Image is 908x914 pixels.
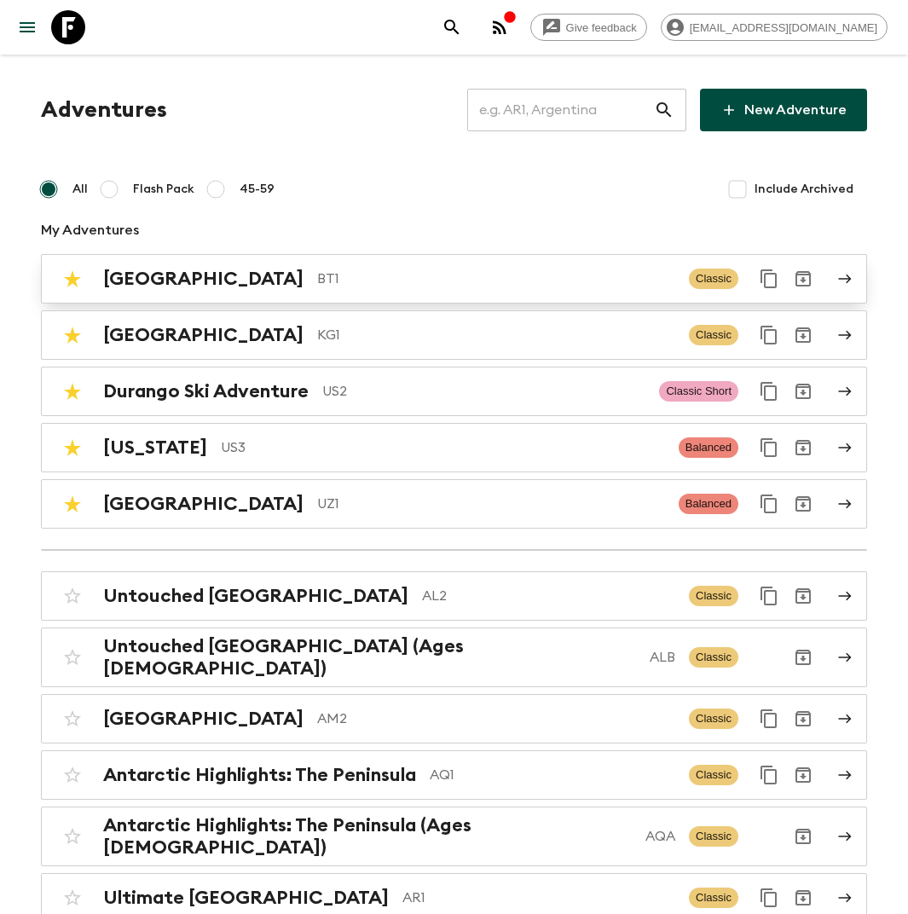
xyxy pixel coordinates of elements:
[786,640,820,674] button: Archive
[41,220,867,240] p: My Adventures
[645,826,675,847] p: AQA
[72,181,88,198] span: All
[317,269,675,289] p: BT1
[680,21,887,34] span: [EMAIL_ADDRESS][DOMAIN_NAME]
[786,262,820,296] button: Archive
[679,437,738,458] span: Balanced
[103,585,408,607] h2: Untouched [GEOGRAPHIC_DATA]
[317,494,665,514] p: UZ1
[221,437,665,458] p: US3
[103,814,632,859] h2: Antarctic Highlights: The Peninsula (Ages [DEMOGRAPHIC_DATA])
[679,494,738,514] span: Balanced
[752,374,786,408] button: Duplicate for 45-59
[752,487,786,521] button: Duplicate for 45-59
[41,628,867,687] a: Untouched [GEOGRAPHIC_DATA] (Ages [DEMOGRAPHIC_DATA])ALBClassicArchive
[557,21,646,34] span: Give feedback
[41,423,867,472] a: [US_STATE]US3BalancedDuplicate for 45-59Archive
[41,93,167,127] h1: Adventures
[317,709,675,729] p: AM2
[755,181,853,198] span: Include Archived
[786,431,820,465] button: Archive
[41,750,867,800] a: Antarctic Highlights: The PeninsulaAQ1ClassicDuplicate for 45-59Archive
[402,888,675,908] p: AR1
[41,310,867,360] a: [GEOGRAPHIC_DATA]KG1ClassicDuplicate for 45-59Archive
[435,10,469,44] button: search adventures
[103,324,304,346] h2: [GEOGRAPHIC_DATA]
[103,764,416,786] h2: Antarctic Highlights: The Peninsula
[786,702,820,736] button: Archive
[41,254,867,304] a: [GEOGRAPHIC_DATA]BT1ClassicDuplicate for 45-59Archive
[41,807,867,866] a: Antarctic Highlights: The Peninsula (Ages [DEMOGRAPHIC_DATA])AQAClassicArchive
[41,367,867,416] a: Durango Ski AdventureUS2Classic ShortDuplicate for 45-59Archive
[133,181,194,198] span: Flash Pack
[240,181,275,198] span: 45-59
[689,586,738,606] span: Classic
[689,826,738,847] span: Classic
[689,765,738,785] span: Classic
[103,268,304,290] h2: [GEOGRAPHIC_DATA]
[752,431,786,465] button: Duplicate for 45-59
[689,269,738,289] span: Classic
[752,262,786,296] button: Duplicate for 45-59
[422,586,675,606] p: AL2
[103,437,207,459] h2: [US_STATE]
[752,318,786,352] button: Duplicate for 45-59
[10,10,44,44] button: menu
[689,325,738,345] span: Classic
[752,758,786,792] button: Duplicate for 45-59
[752,702,786,736] button: Duplicate for 45-59
[650,647,675,668] p: ALB
[752,579,786,613] button: Duplicate for 45-59
[103,493,304,515] h2: [GEOGRAPHIC_DATA]
[786,758,820,792] button: Archive
[786,819,820,853] button: Archive
[41,479,867,529] a: [GEOGRAPHIC_DATA]UZ1BalancedDuplicate for 45-59Archive
[41,571,867,621] a: Untouched [GEOGRAPHIC_DATA]AL2ClassicDuplicate for 45-59Archive
[103,708,304,730] h2: [GEOGRAPHIC_DATA]
[786,487,820,521] button: Archive
[103,380,309,402] h2: Durango Ski Adventure
[689,647,738,668] span: Classic
[700,89,867,131] a: New Adventure
[530,14,647,41] a: Give feedback
[659,381,738,402] span: Classic Short
[689,709,738,729] span: Classic
[103,635,636,680] h2: Untouched [GEOGRAPHIC_DATA] (Ages [DEMOGRAPHIC_DATA])
[786,374,820,408] button: Archive
[317,325,675,345] p: KG1
[322,381,645,402] p: US2
[786,318,820,352] button: Archive
[689,888,738,908] span: Classic
[467,86,654,134] input: e.g. AR1, Argentina
[103,887,389,909] h2: Ultimate [GEOGRAPHIC_DATA]
[41,694,867,743] a: [GEOGRAPHIC_DATA]AM2ClassicDuplicate for 45-59Archive
[430,765,675,785] p: AQ1
[661,14,888,41] div: [EMAIL_ADDRESS][DOMAIN_NAME]
[786,579,820,613] button: Archive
